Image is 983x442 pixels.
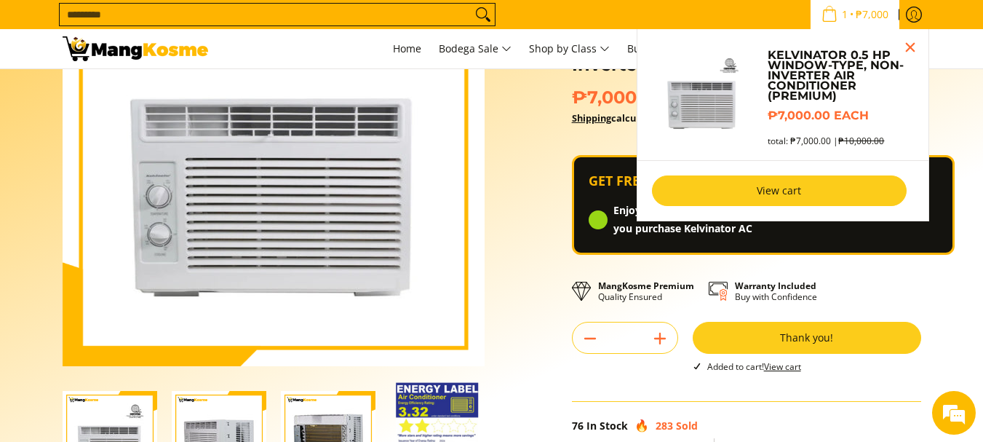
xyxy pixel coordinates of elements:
[589,172,713,190] span: GET FREE SHIPPING
[637,29,929,221] ul: Sub Menu
[853,9,891,20] span: ₱7,000
[598,280,694,292] strong: MangKosme Premium
[439,40,512,58] span: Bodega Sale
[768,50,913,101] a: Kelvinator 0.5 HP Window-Type, Non-Inverter Air Conditioner (Premium)
[652,44,754,146] img: kelvinator-.5hp-window-type-airconditioner-full-view-mang-kosme
[573,327,608,350] button: Subtract
[471,4,495,25] button: Search
[63,36,208,61] img: Kelvinator 0.5 HP Window-Type Air Conditioner (Premium) l Mang Kosme
[620,29,691,68] a: Bulk Center
[735,280,817,302] p: Buy with Confidence
[572,419,584,433] span: 76
[768,135,884,146] span: total: ₱7,000.00 |
[586,419,628,433] span: In Stock
[529,40,610,58] span: Shop by Class
[572,87,765,108] span: ₱7,000.00
[817,7,893,23] span: •
[693,322,921,354] button: Thank you!
[707,360,801,373] span: Added to cart!
[393,42,421,55] span: Home
[652,175,907,206] a: View cart
[627,42,684,55] span: Bulk Center
[76,82,244,100] div: Chat with us now
[613,202,938,238] span: Enjoy Free Shipping – automatically applied at checkout when you purchase Kelvinator AC
[522,29,617,68] a: Shop by Class
[735,280,816,292] strong: Warranty Included
[223,29,921,68] nav: Main Menu
[768,108,913,123] h6: ₱7,000.00 each
[572,111,719,125] strong: calculated at checkout
[764,360,801,373] a: View cart
[431,29,519,68] a: Bodega Sale
[838,135,884,147] s: ₱10,000.00
[386,29,429,68] a: Home
[656,419,673,433] span: 283
[84,130,201,277] span: We're online!
[239,7,274,42] div: Minimize live chat window
[676,419,698,433] span: Sold
[840,9,850,20] span: 1
[7,291,277,342] textarea: Type your message and hit 'Enter'
[572,111,611,125] a: Shipping
[598,280,694,302] p: Quality Ensured
[899,36,921,58] button: Close pop up
[642,327,677,350] button: Add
